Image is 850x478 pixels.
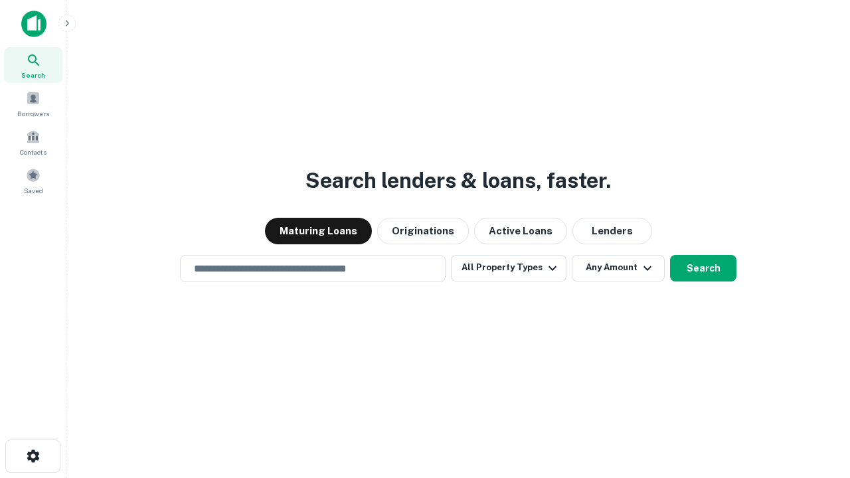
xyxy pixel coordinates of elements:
[572,218,652,244] button: Lenders
[474,218,567,244] button: Active Loans
[4,163,62,199] a: Saved
[572,255,665,281] button: Any Amount
[24,185,43,196] span: Saved
[451,255,566,281] button: All Property Types
[377,218,469,244] button: Originations
[4,47,62,83] a: Search
[784,372,850,436] iframe: Chat Widget
[17,108,49,119] span: Borrowers
[21,11,46,37] img: capitalize-icon.png
[20,147,46,157] span: Contacts
[265,218,372,244] button: Maturing Loans
[4,86,62,121] a: Borrowers
[305,165,611,197] h3: Search lenders & loans, faster.
[21,70,45,80] span: Search
[4,124,62,160] a: Contacts
[670,255,736,281] button: Search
